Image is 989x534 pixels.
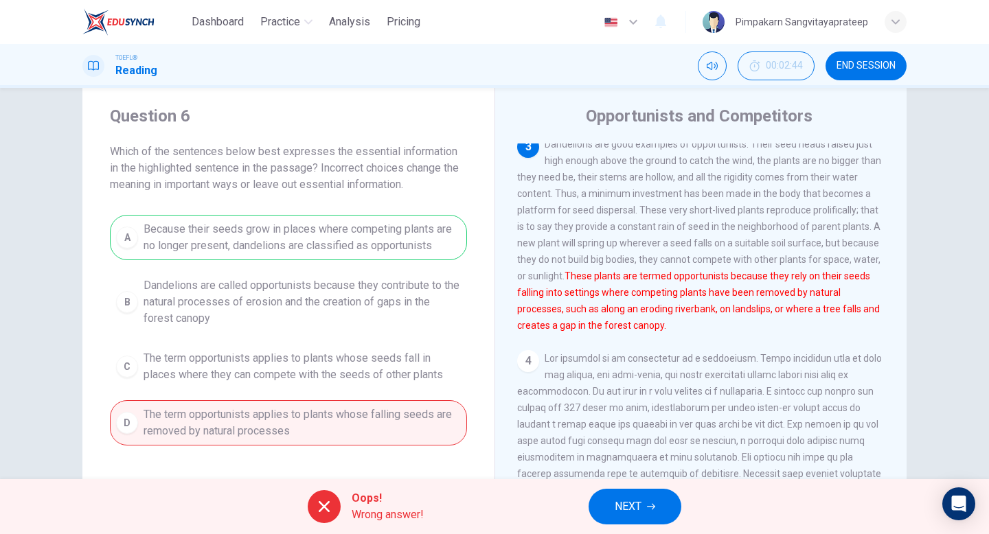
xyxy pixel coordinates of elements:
[942,487,975,520] div: Open Intercom Messenger
[517,350,539,372] div: 4
[115,62,157,79] h1: Reading
[837,60,896,71] span: END SESSION
[255,10,318,34] button: Practice
[110,105,467,127] h4: Question 6
[352,507,424,523] span: Wrong answer!
[615,497,641,516] span: NEXT
[82,8,155,36] img: EduSynch logo
[517,270,880,331] font: These plants are termed opportunists because they rely on their seeds falling into settings where...
[192,14,244,30] span: Dashboard
[703,11,725,33] img: Profile picture
[826,51,907,80] button: END SESSION
[352,490,424,507] span: Oops!
[110,143,467,193] span: Which of the sentences below best expresses the essential information in the highlighted sentence...
[738,51,815,80] div: Hide
[602,17,619,27] img: en
[323,10,376,34] button: Analysis
[517,136,539,158] div: 3
[589,489,681,524] button: NEXT
[329,14,370,30] span: Analysis
[738,51,815,80] button: 00:02:44
[260,14,300,30] span: Practice
[115,53,137,62] span: TOEFL®
[736,14,868,30] div: Pimpakarn Sangvitayaprateep
[381,10,426,34] button: Pricing
[766,60,803,71] span: 00:02:44
[387,14,420,30] span: Pricing
[186,10,249,34] button: Dashboard
[82,8,186,36] a: EduSynch logo
[698,51,727,80] div: Mute
[586,105,812,127] h4: Opportunists and Competitors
